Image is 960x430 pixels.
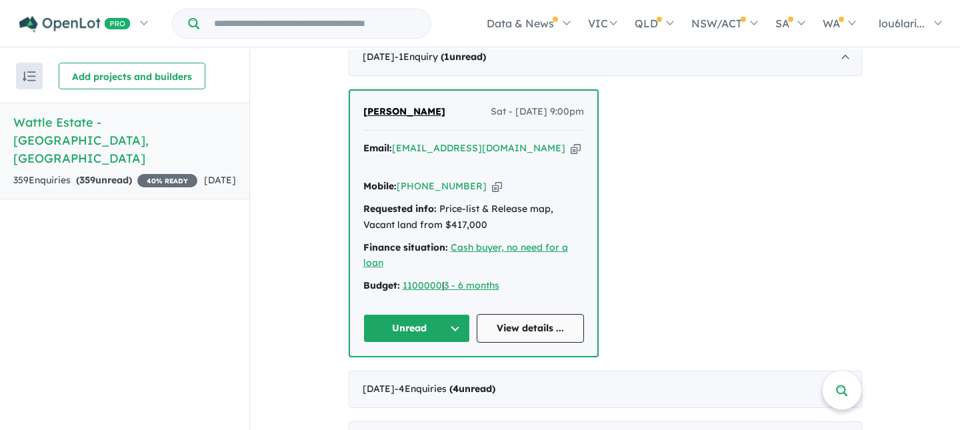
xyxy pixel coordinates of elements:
[76,174,132,186] strong: ( unread)
[363,203,437,215] strong: Requested info:
[444,279,499,291] a: 3 - 6 months
[349,39,862,76] div: [DATE]
[449,383,495,395] strong: ( unread)
[571,141,581,155] button: Copy
[395,383,495,395] span: - 4 Enquir ies
[363,241,568,269] a: Cash buyer, no need for a loan
[202,9,428,38] input: Try estate name, suburb, builder or developer
[363,279,400,291] strong: Budget:
[392,142,565,154] a: [EMAIL_ADDRESS][DOMAIN_NAME]
[13,173,197,189] div: 359 Enquir ies
[444,51,449,63] span: 1
[397,180,487,192] a: [PHONE_NUMBER]
[395,51,486,63] span: - 1 Enquir y
[363,180,397,192] strong: Mobile:
[363,142,392,154] strong: Email:
[137,174,197,187] span: 40 % READY
[13,113,236,167] h5: Wattle Estate - [GEOGRAPHIC_DATA] , [GEOGRAPHIC_DATA]
[491,104,584,120] span: Sat - [DATE] 9:00pm
[363,241,448,253] strong: Finance situation:
[477,314,584,343] a: View details ...
[879,17,925,30] span: lou6lari...
[19,16,131,33] img: Openlot PRO Logo White
[453,383,459,395] span: 4
[363,104,445,120] a: [PERSON_NAME]
[349,371,862,408] div: [DATE]
[23,71,36,81] img: sort.svg
[403,279,442,291] a: 1100000
[204,174,236,186] span: [DATE]
[79,174,95,186] span: 359
[492,179,502,193] button: Copy
[59,63,205,89] button: Add projects and builders
[363,105,445,117] span: [PERSON_NAME]
[363,201,584,233] div: Price-list & Release map, Vacant land from $417,000
[363,314,471,343] button: Unread
[363,278,584,294] div: |
[441,51,486,63] strong: ( unread)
